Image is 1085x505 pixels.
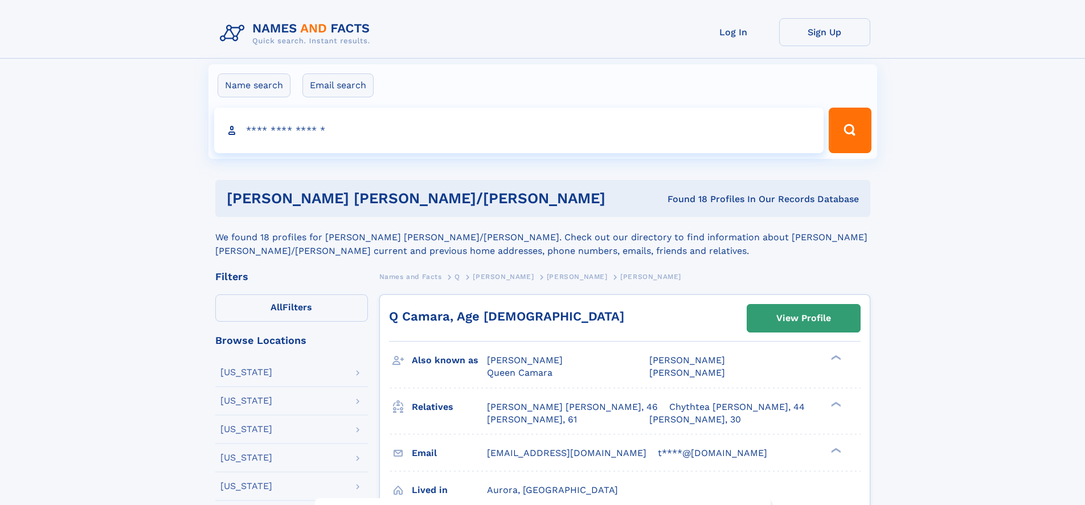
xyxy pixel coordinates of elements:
[220,368,272,377] div: [US_STATE]
[215,18,379,49] img: Logo Names and Facts
[776,305,831,331] div: View Profile
[828,446,842,454] div: ❯
[473,273,534,281] span: [PERSON_NAME]
[828,400,842,408] div: ❯
[214,108,824,153] input: search input
[220,453,272,462] div: [US_STATE]
[227,191,637,206] h1: [PERSON_NAME] [PERSON_NAME]/[PERSON_NAME]
[215,272,368,282] div: Filters
[412,481,487,500] h3: Lived in
[487,447,646,458] span: [EMAIL_ADDRESS][DOMAIN_NAME]
[649,355,725,366] span: [PERSON_NAME]
[302,73,374,97] label: Email search
[455,273,460,281] span: Q
[487,367,552,378] span: Queen Camara
[220,425,272,434] div: [US_STATE]
[473,269,534,284] a: [PERSON_NAME]
[487,355,563,366] span: [PERSON_NAME]
[218,73,290,97] label: Name search
[412,351,487,370] h3: Also known as
[487,485,618,495] span: Aurora, [GEOGRAPHIC_DATA]
[828,354,842,362] div: ❯
[487,413,577,426] a: [PERSON_NAME], 61
[747,305,860,332] a: View Profile
[379,269,442,284] a: Names and Facts
[829,108,871,153] button: Search Button
[487,401,658,413] a: [PERSON_NAME] [PERSON_NAME], 46
[389,309,624,323] a: Q Camara, Age [DEMOGRAPHIC_DATA]
[779,18,870,46] a: Sign Up
[271,302,282,313] span: All
[412,397,487,417] h3: Relatives
[636,193,859,206] div: Found 18 Profiles In Our Records Database
[220,482,272,491] div: [US_STATE]
[649,413,741,426] a: [PERSON_NAME], 30
[620,273,681,281] span: [PERSON_NAME]
[455,269,460,284] a: Q
[547,273,608,281] span: [PERSON_NAME]
[688,18,779,46] a: Log In
[215,217,870,258] div: We found 18 profiles for [PERSON_NAME] [PERSON_NAME]/[PERSON_NAME]. Check out our directory to fi...
[669,401,805,413] a: Chythtea [PERSON_NAME], 44
[649,367,725,378] span: [PERSON_NAME]
[412,444,487,463] h3: Email
[220,396,272,405] div: [US_STATE]
[215,294,368,322] label: Filters
[215,335,368,346] div: Browse Locations
[547,269,608,284] a: [PERSON_NAME]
